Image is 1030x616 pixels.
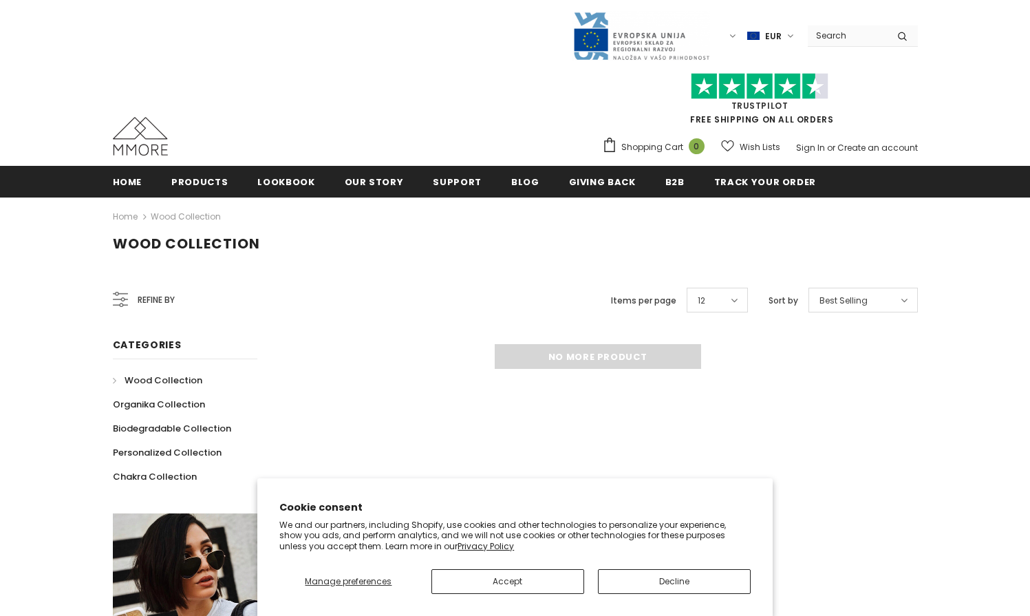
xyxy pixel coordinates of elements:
a: Lookbook [257,166,314,197]
span: Refine by [138,293,175,308]
button: Accept [431,569,584,594]
a: Personalized Collection [113,440,222,465]
span: Categories [113,338,182,352]
label: Sort by [769,294,798,308]
span: or [827,142,835,153]
span: Giving back [569,176,636,189]
span: Home [113,176,142,189]
span: Chakra Collection [113,470,197,483]
a: Biodegradable Collection [113,416,231,440]
a: Organika Collection [113,392,205,416]
span: FREE SHIPPING ON ALL ORDERS [602,79,918,125]
span: Our Story [345,176,404,189]
span: 12 [698,294,705,308]
a: Shopping Cart 0 [602,137,711,158]
span: Best Selling [819,294,868,308]
span: Shopping Cart [621,140,683,154]
span: Lookbook [257,176,314,189]
p: We and our partners, including Shopify, use cookies and other technologies to personalize your ex... [279,520,751,552]
span: Track your order [714,176,816,189]
a: Wood Collection [113,368,202,392]
button: Decline [598,569,751,594]
a: Home [113,166,142,197]
a: support [433,166,482,197]
a: Products [171,166,228,197]
a: Our Story [345,166,404,197]
img: MMORE Cases [113,117,168,156]
a: Giving back [569,166,636,197]
span: Manage preferences [305,575,391,587]
span: 0 [689,138,705,154]
a: Wish Lists [721,135,780,159]
span: Wood Collection [125,374,202,387]
button: Manage preferences [279,569,417,594]
span: Products [171,176,228,189]
img: Javni Razpis [572,11,710,61]
h2: Cookie consent [279,500,751,515]
a: Blog [511,166,539,197]
a: Trustpilot [731,100,788,111]
a: B2B [665,166,685,197]
label: Items per page [611,294,676,308]
a: Wood Collection [151,211,221,222]
span: Biodegradable Collection [113,422,231,435]
a: Home [113,209,138,225]
a: Chakra Collection [113,465,197,489]
a: Track your order [714,166,816,197]
span: Wish Lists [740,140,780,154]
span: B2B [665,176,685,189]
img: Trust Pilot Stars [691,73,828,100]
a: Privacy Policy [458,540,514,552]
a: Javni Razpis [572,30,710,41]
span: Wood Collection [113,234,260,253]
a: Create an account [837,142,918,153]
span: EUR [765,30,782,43]
a: Sign In [796,142,825,153]
span: Personalized Collection [113,446,222,459]
span: Blog [511,176,539,189]
input: Search Site [808,25,887,45]
span: support [433,176,482,189]
span: Organika Collection [113,398,205,411]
